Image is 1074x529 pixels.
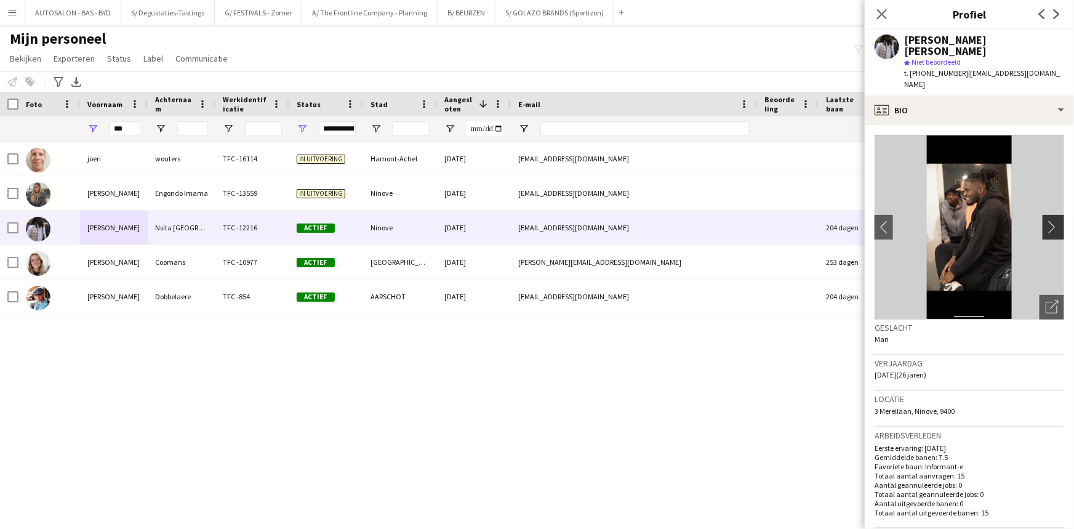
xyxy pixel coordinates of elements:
button: A/ The Frontline Company - Planning [302,1,438,25]
img: Joe Glory Nsita Luvengika [26,217,50,241]
img: Joe Dobbelaere [26,286,50,310]
input: Stad Filter Invoer [393,121,430,136]
div: 253 dagen [819,245,892,279]
p: Favoriete baan: Informant-e [875,462,1064,471]
input: Werkidentificatie Filter Invoer [245,121,282,136]
a: Bekijken [5,50,46,67]
h3: Geslacht [875,322,1064,333]
div: [PERSON_NAME] [PERSON_NAME] [904,34,1064,57]
div: TFC -854 [215,280,289,313]
div: Hamont-Achel [363,142,437,176]
p: Gemiddelde banen: 7.5 [875,453,1064,462]
span: Foto [26,100,42,109]
div: TFC -10977 [215,245,289,279]
div: [DATE] [437,211,511,244]
div: Nsita [GEOGRAPHIC_DATA] [148,211,215,244]
h3: Verjaardag [875,358,1064,369]
input: Voornaam Filter Invoer [110,121,140,136]
input: Achternaam Filter Invoer [177,121,208,136]
span: Actief [297,224,335,233]
span: Actief [297,258,335,267]
p: Aantal uitgevoerde banen: 0 [875,499,1064,508]
span: | [EMAIL_ADDRESS][DOMAIN_NAME] [904,68,1060,89]
span: Voornaam [87,100,122,109]
div: [EMAIL_ADDRESS][DOMAIN_NAME] [511,211,757,244]
p: Totaal aantal geannuleerde jobs: 0 [875,490,1064,499]
div: [PERSON_NAME] [80,176,148,210]
p: Totaal aantal uitgevoerde banen: 15 [875,508,1064,517]
span: Laatste baan [826,95,870,113]
span: [DATE] (26 jaren) [875,370,926,379]
app-action-btn: Geavanceerde filters [51,75,66,89]
a: Status [102,50,136,67]
span: Exporteren [54,53,95,64]
div: Ninove [363,211,437,244]
div: TFC -13559 [215,176,289,210]
span: 3 Merellaan, Ninove, 9400 [875,406,955,416]
span: Communicatie [175,53,228,64]
div: wouters [148,142,215,176]
button: Open Filtermenu [371,123,382,134]
span: t. [PHONE_NUMBER] [904,68,968,78]
button: S/ GOLAZO BRANDS (Sportizon) [495,1,614,25]
div: [PERSON_NAME] [80,280,148,313]
div: [PERSON_NAME] [80,245,148,279]
div: Ninove [363,176,437,210]
img: Joey Coomans [26,251,50,276]
span: In uitvoering [297,189,345,198]
span: Man [875,334,889,344]
div: Coomans [148,245,215,279]
button: G/ FESTIVALS - Zomer [215,1,302,25]
button: Open Filtermenu [444,123,455,134]
h3: Arbeidsverleden [875,430,1064,441]
div: 204 dagen [819,211,892,244]
span: Beoordeling [764,95,796,113]
h3: Profiel [865,6,1074,22]
div: [DATE] [437,142,511,176]
button: Open Filtermenu [155,123,166,134]
span: E-mail [518,100,540,109]
div: [EMAIL_ADDRESS][DOMAIN_NAME] [511,142,757,176]
div: [DATE] [437,245,511,279]
span: Mijn personeel [10,30,106,48]
div: Bio [865,95,1074,125]
span: In uitvoering [297,155,345,164]
div: TFC -12216 [215,211,289,244]
button: Open Filtermenu [518,123,529,134]
img: Joeddy Engondo Imama [26,182,50,207]
div: AARSCHOT [363,280,437,313]
div: [DATE] [437,280,511,313]
div: 204 dagen [819,280,892,313]
button: Open Filtermenu [223,123,234,134]
div: [PERSON_NAME] [80,211,148,244]
button: Open Filtermenu [87,123,98,134]
span: Werkidentificatie [223,95,267,113]
div: [EMAIL_ADDRESS][DOMAIN_NAME] [511,176,757,210]
span: Achternaam [155,95,193,113]
div: [EMAIL_ADDRESS][DOMAIN_NAME] [511,280,757,313]
span: Niet beoordeeld [912,57,961,67]
div: Engondo Imama [148,176,215,210]
span: Actief [297,293,335,302]
div: [GEOGRAPHIC_DATA] [363,245,437,279]
button: B/ BEURZEN [438,1,495,25]
span: Label [143,53,163,64]
p: Totaal aantal aanvragen: 15 [875,471,1064,480]
span: Stad [371,100,388,109]
input: E-mail Filter Invoer [540,121,750,136]
div: [PERSON_NAME][EMAIL_ADDRESS][DOMAIN_NAME] [511,245,757,279]
button: S/ Degustaties-Tastings [121,1,215,25]
a: Communicatie [170,50,233,67]
h3: Locatie [875,394,1064,405]
span: Status [107,53,131,64]
img: Crew avatar of foto [875,135,1064,320]
app-action-btn: Exporteer XLSX [69,75,84,89]
p: Aantal geannuleerde jobs: 0 [875,480,1064,490]
a: Label [138,50,168,67]
p: Eerste ervaring: [DATE] [875,443,1064,453]
span: Status [297,100,321,109]
button: AUTOSALON - BAS - BYD [25,1,121,25]
button: Open Filtermenu [297,123,308,134]
span: Bekijken [10,53,41,64]
span: Aangesloten [444,95,474,113]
